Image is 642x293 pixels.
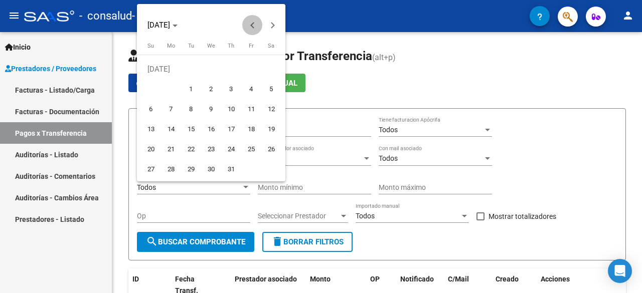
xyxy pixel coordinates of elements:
span: 10 [222,100,240,118]
button: July 29, 2025 [181,159,201,179]
span: 4 [242,80,260,98]
button: July 21, 2025 [161,139,181,159]
span: 7 [162,100,180,118]
div: Open Intercom Messenger [608,259,632,283]
span: 14 [162,120,180,138]
button: July 14, 2025 [161,119,181,139]
button: July 9, 2025 [201,99,221,119]
button: July 28, 2025 [161,159,181,179]
button: July 11, 2025 [241,99,261,119]
span: 31 [222,160,240,178]
span: 2 [202,80,220,98]
button: July 18, 2025 [241,119,261,139]
button: July 27, 2025 [141,159,161,179]
span: 19 [262,120,280,138]
span: 27 [142,160,160,178]
button: July 20, 2025 [141,139,161,159]
button: July 26, 2025 [261,139,281,159]
button: July 22, 2025 [181,139,201,159]
button: July 10, 2025 [221,99,241,119]
button: July 31, 2025 [221,159,241,179]
span: We [207,43,215,49]
button: July 17, 2025 [221,119,241,139]
button: July 24, 2025 [221,139,241,159]
span: 8 [182,100,200,118]
span: 26 [262,140,280,158]
span: 28 [162,160,180,178]
span: 12 [262,100,280,118]
span: 23 [202,140,220,158]
span: 6 [142,100,160,118]
button: July 23, 2025 [201,139,221,159]
button: Choose month and year [143,16,182,34]
span: Fr [249,43,254,49]
button: Next month [262,15,282,35]
span: 17 [222,120,240,138]
span: 20 [142,140,160,158]
button: July 8, 2025 [181,99,201,119]
span: 3 [222,80,240,98]
span: Th [228,43,234,49]
button: July 30, 2025 [201,159,221,179]
button: July 16, 2025 [201,119,221,139]
button: July 15, 2025 [181,119,201,139]
span: 18 [242,120,260,138]
span: [DATE] [147,21,170,30]
span: 29 [182,160,200,178]
span: 16 [202,120,220,138]
span: Sa [268,43,274,49]
button: July 25, 2025 [241,139,261,159]
span: Mo [167,43,175,49]
span: 1 [182,80,200,98]
button: July 5, 2025 [261,79,281,99]
span: 25 [242,140,260,158]
span: 13 [142,120,160,138]
button: Previous month [242,15,262,35]
span: Tu [188,43,194,49]
button: July 12, 2025 [261,99,281,119]
button: July 4, 2025 [241,79,261,99]
span: 24 [222,140,240,158]
button: July 6, 2025 [141,99,161,119]
button: July 7, 2025 [161,99,181,119]
button: July 1, 2025 [181,79,201,99]
button: July 2, 2025 [201,79,221,99]
span: 11 [242,100,260,118]
span: Su [147,43,154,49]
span: 30 [202,160,220,178]
button: July 19, 2025 [261,119,281,139]
span: 5 [262,80,280,98]
button: July 3, 2025 [221,79,241,99]
span: 21 [162,140,180,158]
span: 15 [182,120,200,138]
span: 9 [202,100,220,118]
button: July 13, 2025 [141,119,161,139]
span: 22 [182,140,200,158]
td: [DATE] [141,59,281,79]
